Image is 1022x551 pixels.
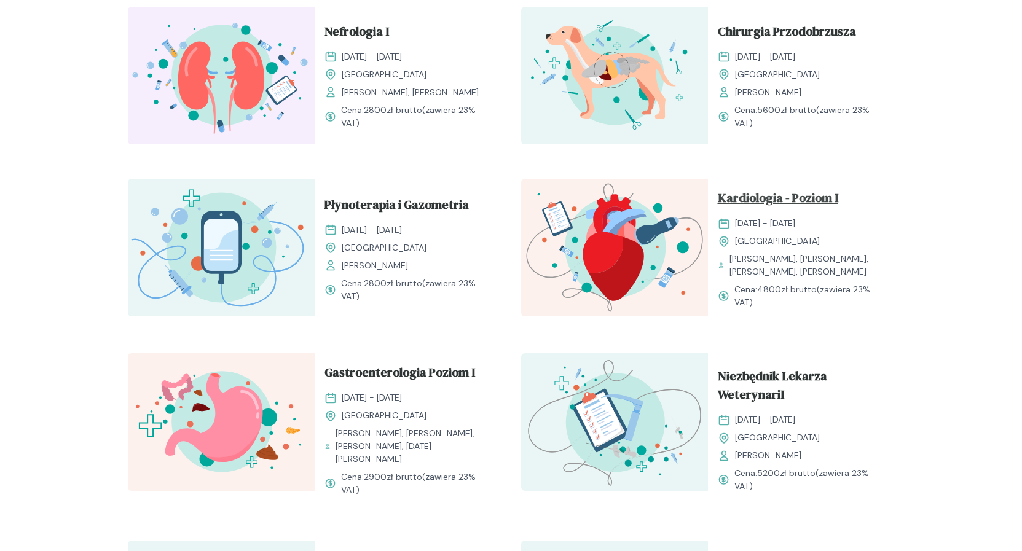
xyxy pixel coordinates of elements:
[757,284,817,295] span: 4800 zł brutto
[729,252,885,278] span: [PERSON_NAME], [PERSON_NAME], [PERSON_NAME], [PERSON_NAME]
[342,241,426,254] span: [GEOGRAPHIC_DATA]
[734,104,885,130] span: Cena: (zawiera 23% VAT)
[324,363,475,386] span: Gastroenterologia Poziom I
[735,431,820,444] span: [GEOGRAPHIC_DATA]
[735,413,795,426] span: [DATE] - [DATE]
[718,22,856,45] span: Chirurgia Przodobrzusza
[757,467,816,479] span: 5200 zł brutto
[364,104,422,115] span: 2800 zł brutto
[342,50,402,63] span: [DATE] - [DATE]
[735,217,795,230] span: [DATE] - [DATE]
[342,409,426,422] span: [GEOGRAPHIC_DATA]
[342,259,408,272] span: [PERSON_NAME]
[521,179,708,316] img: ZpbGfh5LeNNTxNm4_KardioI_T.svg
[521,7,708,144] img: ZpbG-B5LeNNTxNnI_ChiruJB_T.svg
[324,22,492,45] a: Nefrologia I
[324,363,492,386] a: Gastroenterologia Poziom I
[341,104,492,130] span: Cena: (zawiera 23% VAT)
[342,86,479,99] span: [PERSON_NAME], [PERSON_NAME]
[336,427,492,466] span: [PERSON_NAME], [PERSON_NAME], [PERSON_NAME], [DATE][PERSON_NAME]
[735,86,801,99] span: [PERSON_NAME]
[718,22,885,45] a: Chirurgia Przodobrzusza
[324,195,492,219] a: Płynoterapia i Gazometria
[128,7,315,144] img: ZpbSsR5LeNNTxNrh_Nefro_T.svg
[364,471,422,482] span: 2900 zł brutto
[718,367,885,408] a: Niezbędnik Lekarza WeterynariI
[521,353,708,491] img: aHe4VUMqNJQqH-M0_ProcMH_T.svg
[735,449,801,462] span: [PERSON_NAME]
[735,68,820,81] span: [GEOGRAPHIC_DATA]
[718,189,885,212] a: Kardiologia - Poziom I
[324,22,389,45] span: Nefrologia I
[324,195,469,219] span: Płynoterapia i Gazometria
[364,278,422,289] span: 2800 zł brutto
[341,277,492,303] span: Cena: (zawiera 23% VAT)
[735,50,795,63] span: [DATE] - [DATE]
[718,189,838,212] span: Kardiologia - Poziom I
[128,179,315,316] img: Zpay8B5LeNNTxNg0_P%C5%82ynoterapia_T.svg
[734,283,885,309] span: Cena: (zawiera 23% VAT)
[342,68,426,81] span: [GEOGRAPHIC_DATA]
[342,391,402,404] span: [DATE] - [DATE]
[341,471,492,496] span: Cena: (zawiera 23% VAT)
[757,104,816,115] span: 5600 zł brutto
[735,235,820,248] span: [GEOGRAPHIC_DATA]
[342,224,402,236] span: [DATE] - [DATE]
[734,467,885,493] span: Cena: (zawiera 23% VAT)
[128,353,315,491] img: Zpbdlx5LeNNTxNvT_GastroI_T.svg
